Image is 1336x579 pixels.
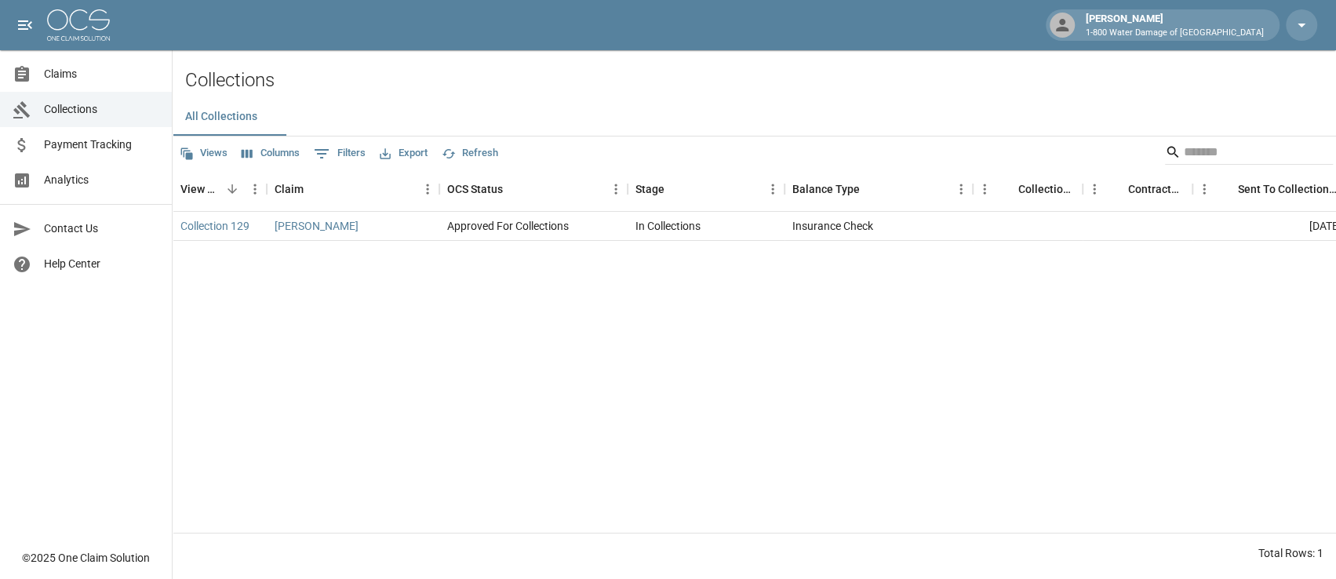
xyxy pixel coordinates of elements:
[635,218,701,234] div: In Collections
[44,220,159,237] span: Contact Us
[304,178,326,200] button: Sort
[628,167,784,211] div: Stage
[173,98,1336,136] div: dynamic tabs
[9,9,41,41] button: open drawer
[784,167,973,211] div: Balance Type
[310,141,369,166] button: Show filters
[949,177,973,201] button: Menu
[376,141,431,166] button: Export
[792,167,860,211] div: Balance Type
[1128,167,1185,211] div: Contractor Amount
[1165,140,1333,168] div: Search
[1258,545,1323,561] div: Total Rows: 1
[664,178,686,200] button: Sort
[173,167,267,211] div: View Collection
[1216,178,1238,200] button: Sort
[1018,167,1075,211] div: Collections Fee
[973,167,1083,211] div: Collections Fee
[180,218,249,234] a: Collection 129
[996,178,1018,200] button: Sort
[22,550,150,566] div: © 2025 One Claim Solution
[1192,177,1216,201] button: Menu
[973,177,996,201] button: Menu
[176,141,231,166] button: Views
[416,177,439,201] button: Menu
[1086,27,1264,40] p: 1-800 Water Damage of [GEOGRAPHIC_DATA]
[185,69,1336,92] h2: Collections
[447,218,569,234] div: Approved For Collections
[47,9,110,41] img: ocs-logo-white-transparent.png
[44,66,159,82] span: Claims
[1083,177,1106,201] button: Menu
[438,141,502,166] button: Refresh
[173,98,270,136] button: All Collections
[439,167,628,211] div: OCS Status
[860,178,882,200] button: Sort
[1079,11,1270,39] div: [PERSON_NAME]
[243,177,267,201] button: Menu
[44,172,159,188] span: Analytics
[238,141,304,166] button: Select columns
[761,177,784,201] button: Menu
[1083,167,1192,211] div: Contractor Amount
[221,178,243,200] button: Sort
[1106,178,1128,200] button: Sort
[275,167,304,211] div: Claim
[792,218,873,234] div: Insurance Check
[604,177,628,201] button: Menu
[635,167,664,211] div: Stage
[275,218,359,234] a: [PERSON_NAME]
[503,178,525,200] button: Sort
[44,256,159,272] span: Help Center
[447,167,503,211] div: OCS Status
[180,167,221,211] div: View Collection
[44,101,159,118] span: Collections
[44,137,159,153] span: Payment Tracking
[267,167,439,211] div: Claim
